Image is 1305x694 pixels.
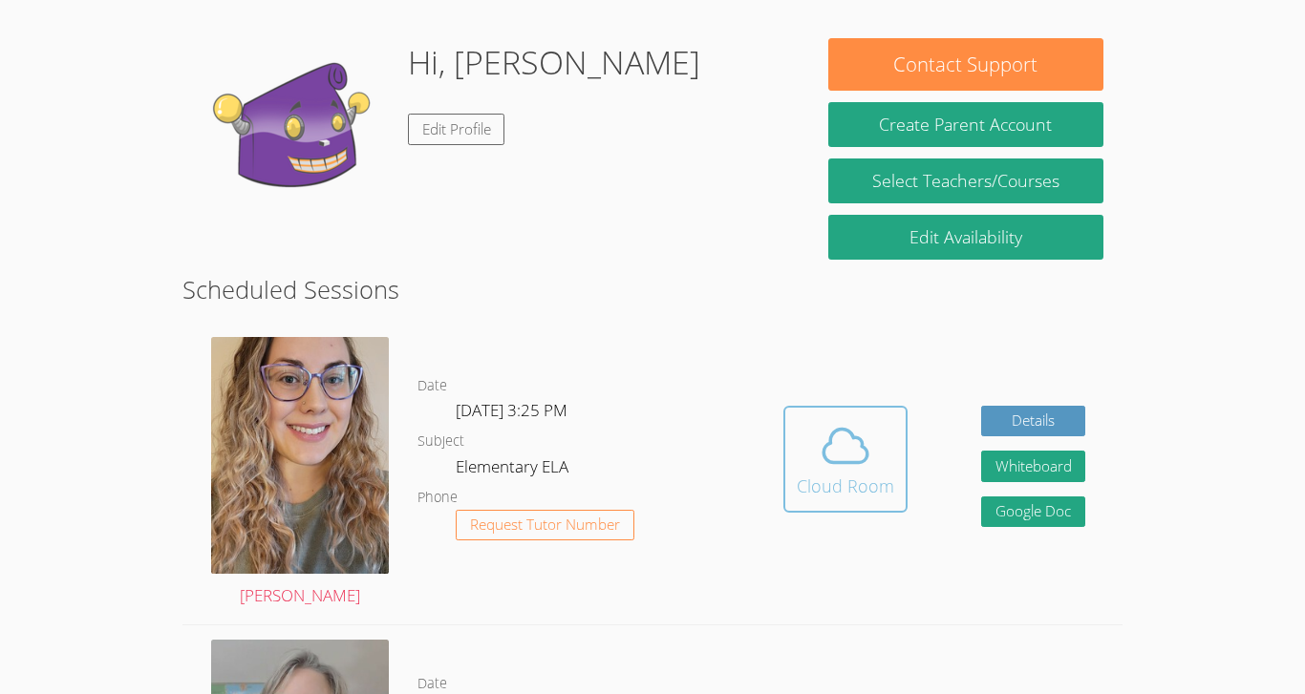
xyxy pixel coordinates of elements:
[417,374,447,398] dt: Date
[417,486,458,510] dt: Phone
[981,451,1086,482] button: Whiteboard
[211,337,389,610] a: [PERSON_NAME]
[408,114,505,145] a: Edit Profile
[828,215,1103,260] a: Edit Availability
[783,406,908,513] button: Cloud Room
[470,517,620,532] span: Request Tutor Number
[456,510,634,541] button: Request Tutor Number
[981,496,1086,528] a: Google Doc
[828,158,1103,203] a: Select Teachers/Courses
[981,406,1086,437] a: Details
[456,453,572,486] dd: Elementary ELA
[797,473,894,499] div: Cloud Room
[828,102,1103,147] button: Create Parent Account
[408,38,700,87] h1: Hi, [PERSON_NAME]
[211,337,389,574] img: avatar.png
[182,271,1123,307] h2: Scheduled Sessions
[456,399,567,421] span: [DATE] 3:25 PM
[828,38,1103,91] button: Contact Support
[202,38,393,229] img: default.png
[417,430,464,453] dt: Subject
